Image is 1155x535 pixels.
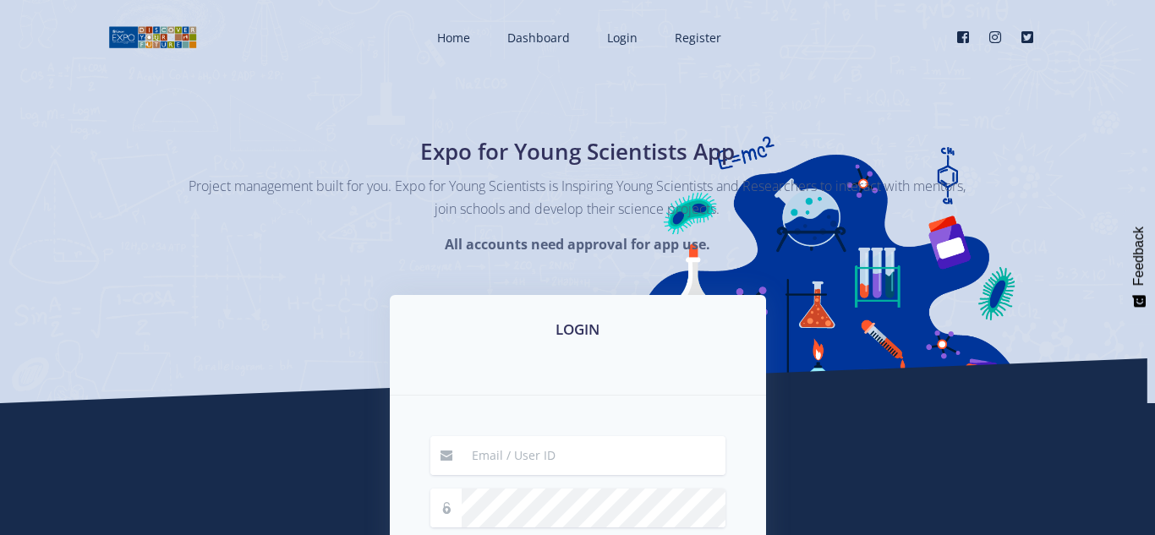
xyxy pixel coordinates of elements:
span: Dashboard [507,30,570,46]
span: Register [675,30,721,46]
button: Feedback - Show survey [1123,210,1155,325]
strong: All accounts need approval for app use. [445,235,710,254]
input: Email / User ID [462,436,725,475]
a: Dashboard [490,15,583,60]
a: Login [590,15,651,60]
h1: Expo for Young Scientists App [269,135,886,168]
span: Home [437,30,470,46]
p: Project management built for you. Expo for Young Scientists is Inspiring Young Scientists and Res... [189,175,966,221]
a: Home [420,15,484,60]
a: Register [658,15,735,60]
h3: LOGIN [410,319,746,341]
img: logo01.png [108,25,197,50]
span: Login [607,30,638,46]
span: Feedback [1131,227,1147,286]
